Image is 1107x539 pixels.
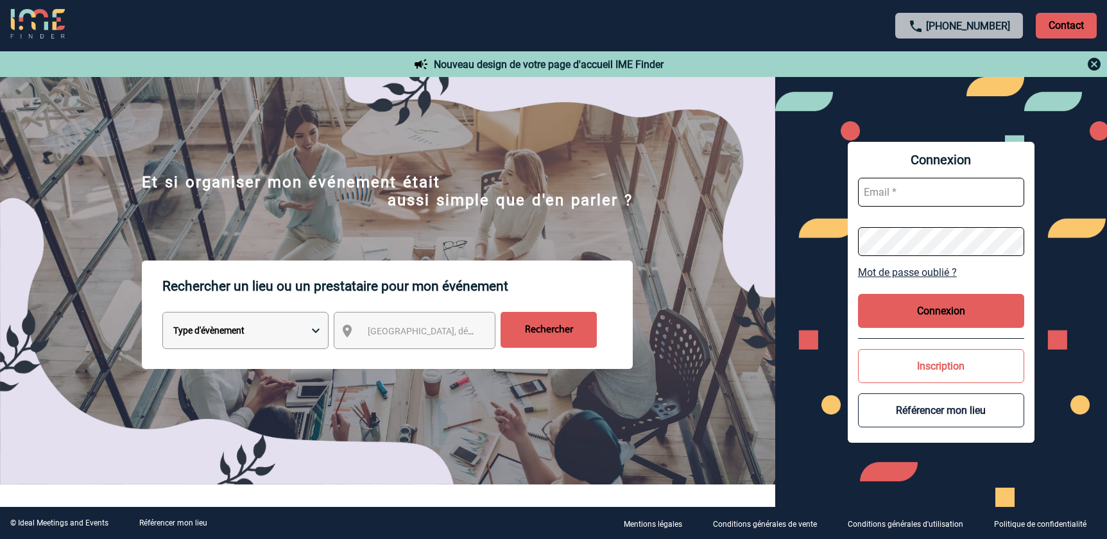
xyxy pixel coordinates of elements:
a: Conditions générales de vente [703,517,837,529]
button: Inscription [858,349,1024,383]
a: [PHONE_NUMBER] [926,20,1010,32]
a: Mot de passe oublié ? [858,266,1024,278]
p: Conditions générales de vente [713,520,817,529]
span: [GEOGRAPHIC_DATA], département, région... [368,326,546,336]
a: Politique de confidentialité [984,517,1107,529]
p: Contact [1036,13,1097,38]
p: Conditions générales d'utilisation [848,520,963,529]
a: Référencer mon lieu [139,518,207,527]
input: Email * [858,178,1024,207]
img: call-24-px.png [908,19,923,34]
p: Mentions légales [624,520,682,529]
div: © Ideal Meetings and Events [10,518,108,527]
button: Référencer mon lieu [858,393,1024,427]
p: Rechercher un lieu ou un prestataire pour mon événement [162,261,633,312]
p: Politique de confidentialité [994,520,1086,529]
span: Connexion [858,152,1024,167]
button: Connexion [858,294,1024,328]
a: Conditions générales d'utilisation [837,517,984,529]
input: Rechercher [501,312,597,348]
a: Mentions légales [614,517,703,529]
